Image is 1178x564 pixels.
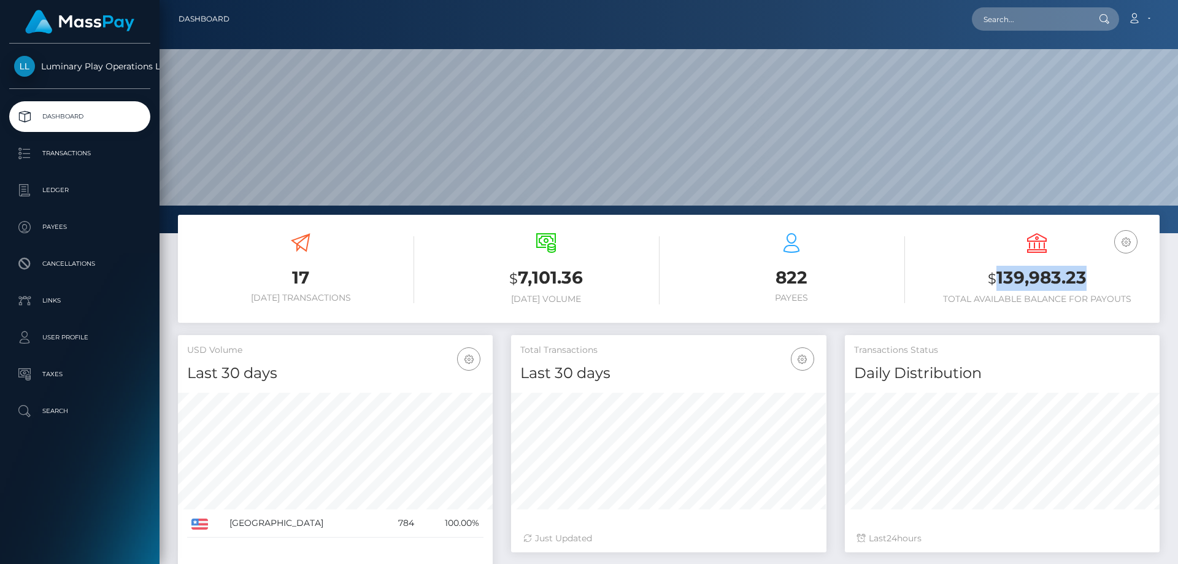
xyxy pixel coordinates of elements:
[14,56,35,77] img: Luminary Play Operations Limited
[14,292,145,310] p: Links
[191,519,208,530] img: US.png
[9,359,150,390] a: Taxes
[9,101,150,132] a: Dashboard
[14,255,145,273] p: Cancellations
[923,294,1150,304] h6: Total Available Balance for Payouts
[887,533,897,544] span: 24
[9,175,150,206] a: Ledger
[9,396,150,427] a: Search
[854,363,1150,384] h4: Daily Distribution
[988,270,996,287] small: $
[187,344,483,357] h5: USD Volume
[9,285,150,316] a: Links
[14,181,145,199] p: Ledger
[14,107,145,126] p: Dashboard
[972,7,1087,31] input: Search...
[14,328,145,347] p: User Profile
[9,322,150,353] a: User Profile
[520,363,817,384] h4: Last 30 days
[14,144,145,163] p: Transactions
[433,294,660,304] h6: [DATE] Volume
[25,10,134,34] img: MassPay Logo
[509,270,518,287] small: $
[9,138,150,169] a: Transactions
[225,509,381,538] td: [GEOGRAPHIC_DATA]
[14,402,145,420] p: Search
[14,218,145,236] p: Payees
[9,249,150,279] a: Cancellations
[179,6,229,32] a: Dashboard
[923,266,1150,291] h3: 139,983.23
[187,266,414,290] h3: 17
[520,344,817,357] h5: Total Transactions
[9,61,150,72] span: Luminary Play Operations Limited
[678,266,905,290] h3: 822
[857,532,1147,545] div: Last hours
[854,344,1150,357] h5: Transactions Status
[523,532,814,545] div: Just Updated
[678,293,905,303] h6: Payees
[187,363,483,384] h4: Last 30 days
[381,509,418,538] td: 784
[433,266,660,291] h3: 7,101.36
[187,293,414,303] h6: [DATE] Transactions
[14,365,145,384] p: Taxes
[418,509,483,538] td: 100.00%
[9,212,150,242] a: Payees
